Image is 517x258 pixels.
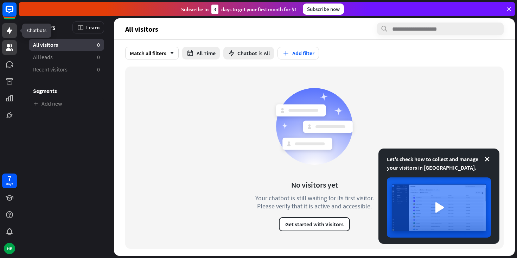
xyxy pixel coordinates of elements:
[29,51,104,63] a: All leads 0
[29,87,104,94] h3: Segments
[182,47,220,59] button: All Time
[29,98,104,109] a: Add new
[97,66,100,73] aside: 0
[291,180,338,190] div: No visitors yet
[303,4,344,15] div: Subscribe now
[125,25,158,33] span: All visitors
[29,64,104,75] a: Recent visitors 0
[33,23,56,31] span: Visitors
[6,3,27,24] button: Open LiveChat chat widget
[264,50,270,57] span: All
[4,243,15,254] div: HB
[97,41,100,49] aside: 0
[387,155,491,172] div: Let's check how to collect and manage your visitors in [GEOGRAPHIC_DATA].
[125,47,179,59] div: Match all filters
[86,24,100,31] span: Learn
[2,174,17,188] a: 7 days
[33,41,58,49] span: All visitors
[166,51,174,55] i: arrow_down
[242,194,387,210] div: Your chatbot is still waiting for its first visitor. Please verify that it is active and accessible.
[181,5,297,14] div: Subscribe in days to get your first month for $1
[237,50,257,57] span: Chatbot
[279,217,350,231] button: Get started with Visitors
[33,54,53,61] span: All leads
[97,54,100,61] aside: 0
[277,47,319,59] button: Add filter
[258,50,262,57] span: is
[387,177,491,238] img: image
[33,66,68,73] span: Recent visitors
[211,5,218,14] div: 3
[8,175,11,182] div: 7
[6,182,13,187] div: days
